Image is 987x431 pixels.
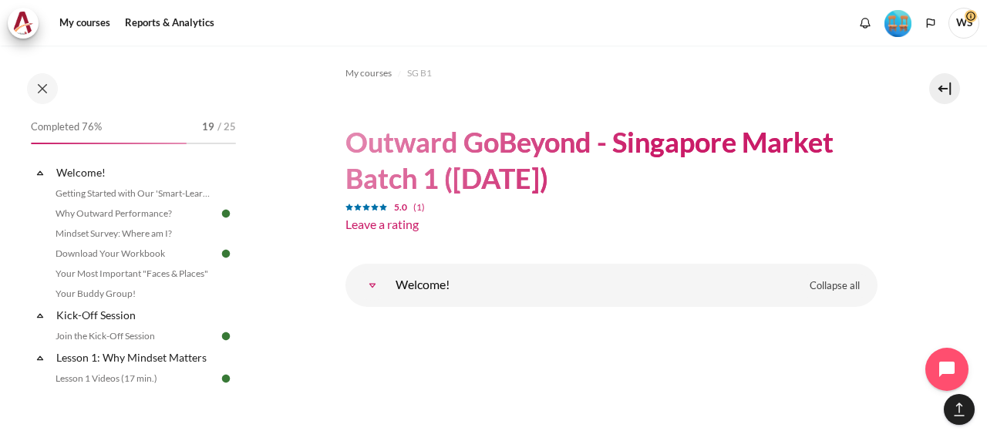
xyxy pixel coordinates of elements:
[810,278,860,294] span: Collapse all
[51,369,219,388] a: Lesson 1 Videos (17 min.)
[32,350,48,365] span: Collapse
[345,124,878,197] h1: Outward GoBeyond - Singapore Market Batch 1 ([DATE])
[919,12,942,35] button: Languages
[345,64,392,82] a: My courses
[51,327,219,345] a: Join the Kick-Off Session
[884,10,911,37] img: Level #4
[854,12,877,35] div: Show notification window with no new notifications
[357,270,388,301] a: Welcome!
[798,273,871,299] a: Collapse all
[51,184,219,203] a: Getting Started with Our 'Smart-Learning' Platform
[219,247,233,261] img: Done
[407,66,432,80] span: SG B1
[878,8,918,37] a: Level #4
[51,244,219,263] a: Download Your Workbook
[345,66,392,80] span: My courses
[120,8,220,39] a: Reports & Analytics
[407,64,432,82] a: SG B1
[31,143,187,144] div: 76%
[32,165,48,180] span: Collapse
[413,201,425,213] span: (1)
[345,61,878,86] nav: Navigation bar
[219,207,233,221] img: Done
[219,372,233,386] img: Done
[948,8,979,39] span: WS
[8,8,46,39] a: Architeck Architeck
[54,162,219,183] a: Welcome!
[345,217,419,231] a: Leave a rating
[54,8,116,39] a: My courses
[54,305,219,325] a: Kick-Off Session
[31,120,102,135] span: Completed 76%
[12,12,34,35] img: Architeck
[51,285,219,303] a: Your Buddy Group!
[944,394,975,425] button: [[backtotopbutton]]
[219,329,233,343] img: Done
[54,347,219,368] a: Lesson 1: Why Mindset Matters
[217,120,236,135] span: / 25
[51,264,219,283] a: Your Most Important "Faces & Places"
[51,224,219,243] a: Mindset Survey: Where am I?
[202,120,214,135] span: 19
[394,201,407,213] span: 5.0
[884,8,911,37] div: Level #4
[948,8,979,39] a: User menu
[51,204,219,223] a: Why Outward Performance?
[345,198,425,213] a: 5.0(1)
[32,308,48,323] span: Collapse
